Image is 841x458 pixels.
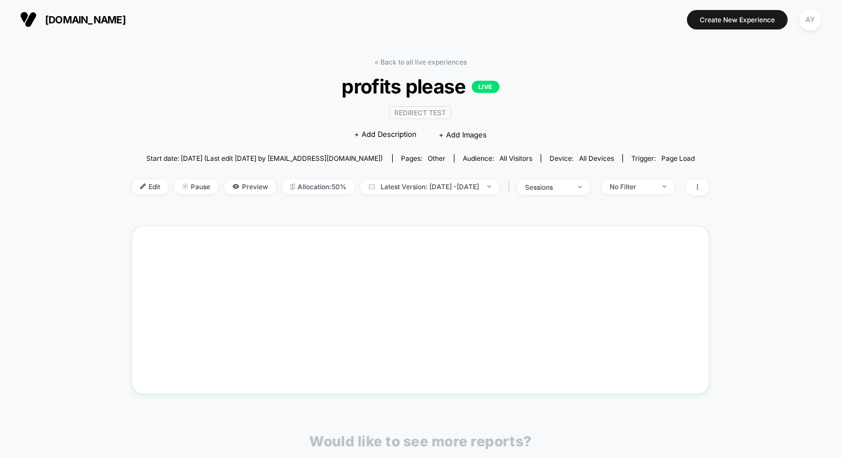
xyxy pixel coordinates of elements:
div: Trigger: [631,154,695,162]
span: Allocation: 50% [282,179,355,194]
button: [DOMAIN_NAME] [17,11,129,28]
span: + Add Description [354,129,417,140]
span: | [505,179,517,195]
button: AY [796,8,824,31]
img: calendar [369,184,375,189]
span: Start date: [DATE] (Last edit [DATE] by [EMAIL_ADDRESS][DOMAIN_NAME]) [146,154,383,162]
span: + Add Images [439,130,487,139]
span: Redirect Test [389,106,451,119]
div: Pages: [401,154,446,162]
span: [DOMAIN_NAME] [45,14,126,26]
p: Would like to see more reports? [309,433,532,450]
img: end [662,185,666,188]
span: Preview [224,179,276,194]
div: AY [799,9,821,31]
img: end [487,185,491,188]
span: profits please [161,75,680,98]
span: Device: [541,154,622,162]
a: < Back to all live experiences [374,58,467,66]
img: rebalance [290,184,295,190]
img: Visually logo [20,11,37,28]
img: end [578,186,582,188]
div: Audience: [463,154,532,162]
span: All Visitors [499,154,532,162]
span: other [428,154,446,162]
p: LIVE [472,81,499,93]
span: Latest Version: [DATE] - [DATE] [360,179,499,194]
div: sessions [525,183,570,191]
span: Page Load [661,154,695,162]
div: No Filter [610,183,654,191]
span: all devices [579,154,614,162]
button: Create New Experience [687,10,788,29]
